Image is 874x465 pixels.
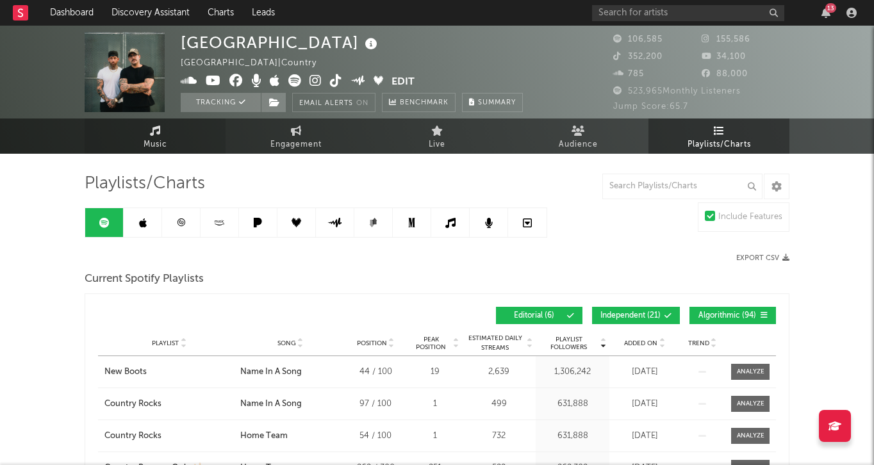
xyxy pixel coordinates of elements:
button: Independent(21) [592,307,680,324]
span: Jump Score: 65.7 [613,102,688,111]
div: [DATE] [613,366,677,379]
span: Algorithmic ( 94 ) [698,312,757,320]
div: 732 [465,430,532,443]
div: 631,888 [539,430,606,443]
span: Playlists/Charts [85,176,205,192]
button: Tracking [181,93,261,112]
div: 1,306,242 [539,366,606,379]
span: 88,000 [702,70,748,78]
span: Added On [624,339,657,347]
a: Playlists/Charts [648,118,789,154]
div: 499 [465,398,532,411]
span: Current Spotify Playlists [85,272,204,287]
div: 54 / 100 [347,430,404,443]
span: Playlists/Charts [688,137,751,152]
button: Summary [462,93,523,112]
span: Peak Position [411,336,451,351]
button: Email AlertsOn [292,93,375,112]
input: Search for artists [592,5,784,21]
span: Playlist Followers [539,336,598,351]
button: Export CSV [736,254,789,262]
div: 2,639 [465,366,532,379]
div: 631,888 [539,398,606,411]
div: [GEOGRAPHIC_DATA] | Country [181,56,331,71]
button: 13 [821,8,830,18]
div: 13 [825,3,836,13]
a: Engagement [226,118,367,154]
span: Trend [688,339,709,347]
span: Estimated Daily Streams [465,334,525,353]
span: 785 [613,70,644,78]
div: [DATE] [613,398,677,411]
span: Song [277,339,296,347]
button: Editorial(6) [496,307,582,324]
a: Country Rocks [104,398,234,411]
a: Music [85,118,226,154]
span: Live [429,137,445,152]
div: 1 [411,430,459,443]
span: Independent ( 21 ) [600,312,661,320]
div: Name In A Song [240,366,302,379]
div: Name In A Song [240,398,302,411]
a: Audience [507,118,648,154]
div: [GEOGRAPHIC_DATA] [181,32,381,53]
a: Country Rocks [104,430,234,443]
span: 352,200 [613,53,663,61]
div: 97 / 100 [347,398,404,411]
span: Music [144,137,167,152]
span: 155,586 [702,35,750,44]
button: Edit [392,74,415,90]
div: Include Features [718,209,782,225]
div: 19 [411,366,459,379]
div: Home Team [240,430,288,443]
span: Benchmark [400,95,449,111]
div: 44 / 100 [347,366,404,379]
span: Playlist [152,339,179,347]
a: Benchmark [382,93,456,112]
div: 1 [411,398,459,411]
div: Country Rocks [104,430,161,443]
span: Audience [559,137,598,152]
input: Search Playlists/Charts [602,174,763,199]
span: 106,585 [613,35,663,44]
span: 523,965 Monthly Listeners [613,87,741,95]
span: Engagement [270,137,322,152]
button: Algorithmic(94) [689,307,776,324]
span: Position [357,339,387,347]
a: Live [367,118,507,154]
span: Summary [478,99,516,106]
div: Country Rocks [104,398,161,411]
div: [DATE] [613,430,677,443]
span: Editorial ( 6 ) [504,312,563,320]
div: New Boots [104,366,147,379]
a: New Boots [104,366,234,379]
em: On [356,100,368,107]
span: 34,100 [702,53,746,61]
